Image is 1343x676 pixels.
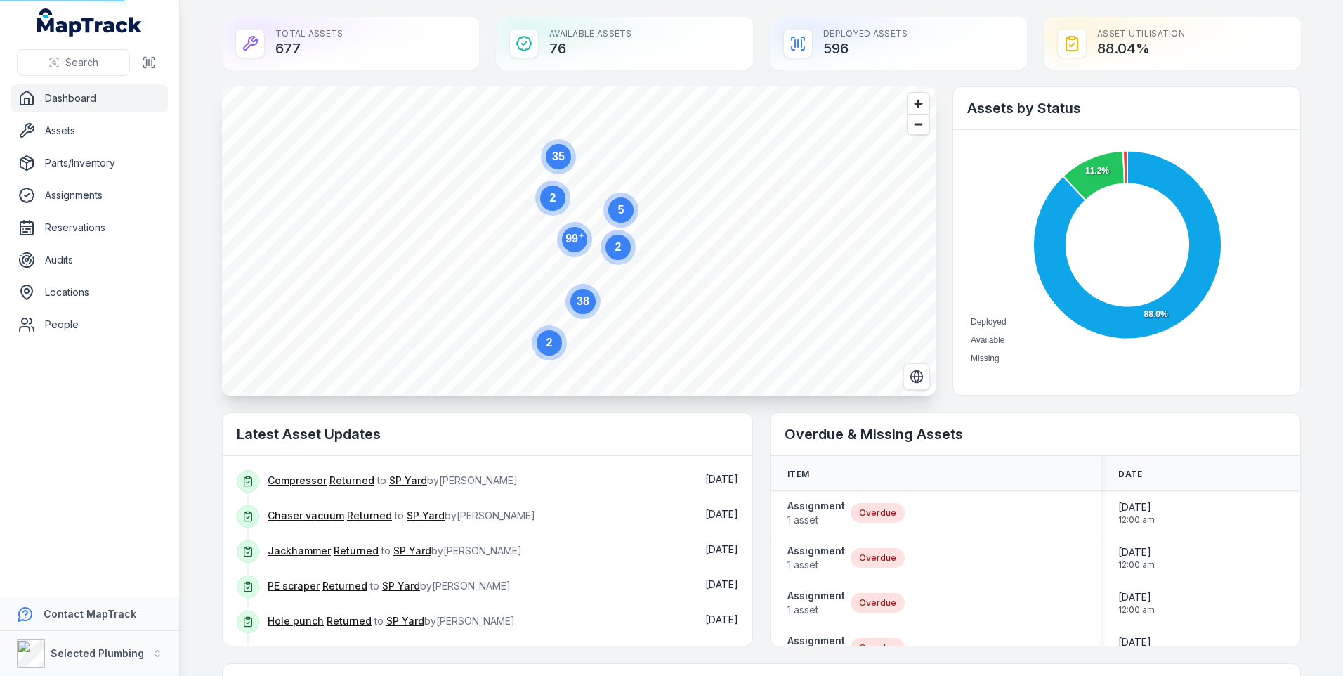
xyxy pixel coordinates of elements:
span: [DATE] [705,613,738,625]
span: Missing [971,353,1000,363]
span: to by [PERSON_NAME] [268,545,522,557]
a: Chaser vacuum [268,509,344,523]
a: Returned [329,474,374,488]
text: 35 [552,150,565,162]
a: People [11,311,168,339]
a: Returned [327,614,372,628]
strong: Assignment [787,634,845,648]
a: Assignment1 asset [787,499,845,527]
a: Assignment [787,634,845,662]
h2: Assets by Status [967,98,1286,118]
strong: Assignment [787,499,845,513]
span: Item [787,469,809,480]
span: Search [65,56,98,70]
span: [DATE] [1118,545,1155,559]
a: PE scraper [268,579,320,593]
a: SP Yard [393,544,431,558]
a: Locations [11,278,168,306]
span: Date [1118,469,1142,480]
button: Zoom in [908,93,929,114]
a: SP Yard [389,474,427,488]
span: 12:00 am [1118,559,1155,571]
a: Parts/Inventory [11,149,168,177]
a: Returned [334,544,379,558]
time: 02/10/2025, 1:41:39 pm [705,543,738,555]
strong: Assignment [787,544,845,558]
span: 12:00 am [1118,604,1155,616]
span: [DATE] [705,508,738,520]
a: Assets [11,117,168,145]
canvas: Map [222,86,936,396]
div: Overdue [851,593,905,613]
a: Hole punch [268,614,324,628]
span: 1 asset [787,513,845,527]
a: SP Yard [386,614,424,628]
h2: Overdue & Missing Assets [785,424,1286,444]
span: Available [971,335,1004,345]
time: 19/09/2025, 12:00:00 am [1118,545,1155,571]
span: [DATE] [705,543,738,555]
span: to by [PERSON_NAME] [268,615,515,627]
span: [DATE] [1118,590,1155,604]
text: 5 [618,204,624,216]
text: 2 [615,241,622,253]
a: Audits [11,246,168,274]
div: Overdue [851,548,905,568]
time: 02/10/2025, 1:40:31 pm [705,578,738,590]
a: Compressor [268,474,327,488]
a: Reservations [11,214,168,242]
a: Dashboard [11,84,168,112]
text: 2 [546,337,553,349]
a: Assignment1 asset [787,544,845,572]
time: 02/10/2025, 1:40:04 pm [705,613,738,625]
time: 02/10/2025, 1:42:22 pm [705,508,738,520]
span: [DATE] [705,473,738,485]
button: Search [17,49,130,76]
div: Overdue [851,503,905,523]
a: Assignment1 asset [787,589,845,617]
button: Zoom out [908,114,929,134]
time: 30/09/2025, 12:00:00 am [1118,635,1155,661]
a: SP Yard [407,509,445,523]
a: Assignments [11,181,168,209]
a: Returned [347,509,392,523]
a: MapTrack [37,8,143,37]
a: SP Yard [382,579,420,593]
time: 30/09/2025, 12:00:00 am [1118,500,1155,526]
span: to by [PERSON_NAME] [268,509,535,521]
span: [DATE] [1118,500,1155,514]
a: Returned [322,579,367,593]
text: 99 [565,232,584,245]
span: to by [PERSON_NAME] [268,580,511,592]
span: Deployed [971,317,1007,327]
text: 38 [577,295,589,307]
strong: Assignment [787,589,845,603]
span: 1 asset [787,603,845,617]
h2: Latest Asset Updates [237,424,738,444]
span: 1 asset [787,558,845,572]
a: Jackhammer [268,544,331,558]
tspan: + [579,232,584,240]
strong: Contact MapTrack [44,608,136,620]
span: 12:00 am [1118,514,1155,526]
span: to by [PERSON_NAME] [268,474,518,486]
strong: Selected Plumbing [51,647,144,659]
button: Switch to Satellite View [903,363,930,390]
text: 2 [550,192,556,204]
span: [DATE] [705,578,738,590]
div: Overdue [851,638,905,658]
span: [DATE] [1118,635,1155,649]
time: 30/09/2025, 12:00:00 am [1118,590,1155,616]
time: 02/10/2025, 1:42:47 pm [705,473,738,485]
